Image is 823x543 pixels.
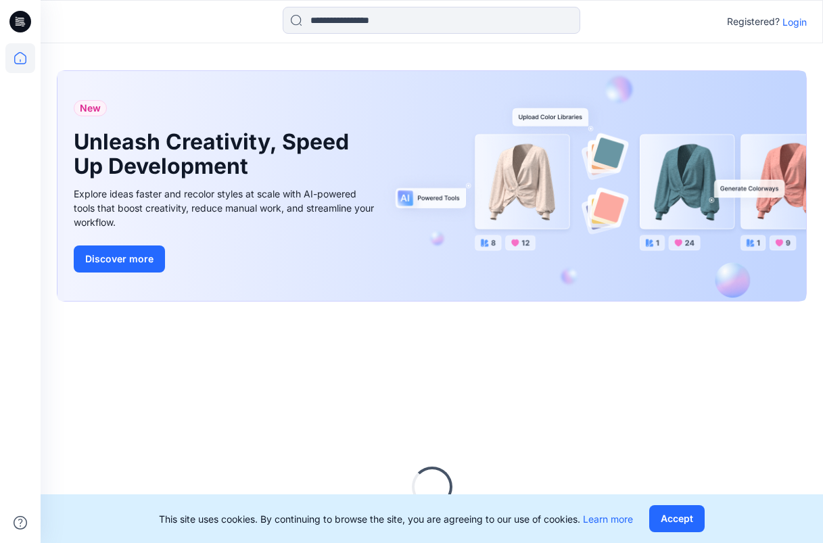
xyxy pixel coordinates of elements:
[80,100,101,116] span: New
[74,245,378,273] a: Discover more
[583,513,633,525] a: Learn more
[159,512,633,526] p: This site uses cookies. By continuing to browse the site, you are agreeing to our use of cookies.
[74,245,165,273] button: Discover more
[649,505,705,532] button: Accept
[782,15,807,29] p: Login
[74,130,358,179] h1: Unleash Creativity, Speed Up Development
[74,187,378,229] div: Explore ideas faster and recolor styles at scale with AI-powered tools that boost creativity, red...
[727,14,780,30] p: Registered?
